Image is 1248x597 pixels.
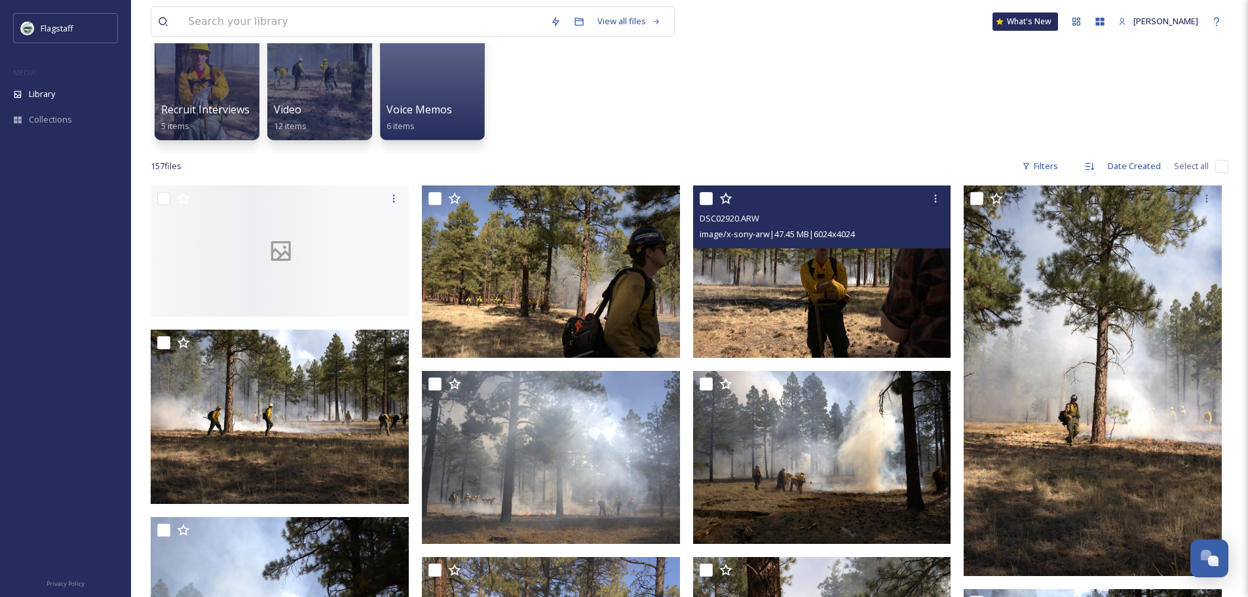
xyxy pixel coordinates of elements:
input: Search your library [181,7,544,36]
span: Library [29,88,55,100]
img: DSC02916.ARW [693,371,951,543]
img: DSC02920.ARW [693,185,951,358]
span: 6 items [387,120,415,132]
span: Select all [1174,160,1209,172]
a: [PERSON_NAME] [1112,9,1205,34]
button: Open Chat [1190,539,1228,577]
span: MEDIA [13,67,36,77]
div: Date Created [1101,153,1167,179]
a: Privacy Policy [47,575,85,590]
span: image/x-sony-arw | 47.45 MB | 6024 x 4024 [700,228,855,240]
img: DSC02918.ARW [151,330,411,504]
span: 12 items [274,120,307,132]
img: DSC02917.ARW [422,371,680,543]
img: DSC02919.ARW [964,185,1224,576]
a: View all files [591,9,668,34]
a: Video12 items [274,104,307,132]
span: Recruit Interviews [161,102,250,117]
span: Flagstaff [41,22,73,34]
a: What's New [993,12,1058,31]
span: Collections [29,113,72,126]
span: Video [274,102,301,117]
a: Recruit Interviews5 items [161,104,250,132]
div: Filters [1015,153,1065,179]
span: 5 items [161,120,189,132]
span: DSC02920.ARW [700,212,759,224]
img: images%20%282%29.jpeg [21,22,34,35]
span: [PERSON_NAME] [1133,15,1198,27]
span: Voice Memos [387,102,452,117]
a: Voice Memos6 items [387,104,452,132]
span: Privacy Policy [47,579,85,588]
img: DSC02921.ARW [422,185,680,358]
span: 157 file s [151,160,181,172]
